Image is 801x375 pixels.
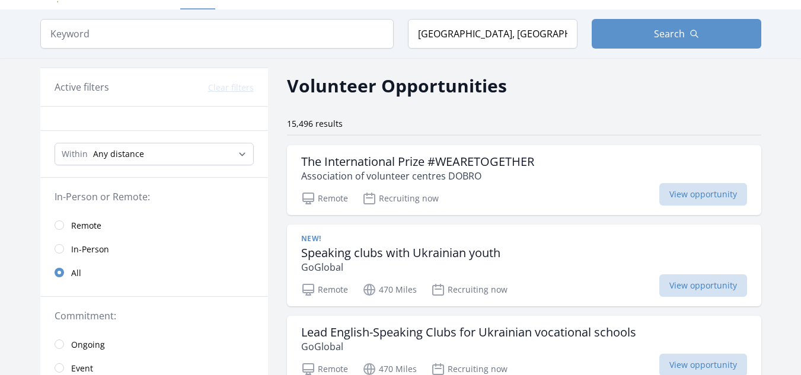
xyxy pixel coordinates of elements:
p: GoGlobal [301,339,636,354]
a: The International Prize #WEARETOGETHER Association of volunteer centres DOBRO Remote Recruiting n... [287,145,761,215]
p: Association of volunteer centres DOBRO [301,169,534,183]
legend: In-Person or Remote: [55,190,254,204]
input: Location [408,19,577,49]
h2: Volunteer Opportunities [287,72,507,99]
p: GoGlobal [301,260,500,274]
span: All [71,267,81,279]
button: Search [592,19,761,49]
h3: Speaking clubs with Ukrainian youth [301,246,500,260]
p: Remote [301,283,348,297]
span: In-Person [71,243,109,255]
span: Search [654,27,685,41]
p: Recruiting now [362,191,439,206]
span: 15,496 results [287,118,343,129]
p: 470 Miles [362,283,417,297]
select: Search Radius [55,143,254,165]
a: In-Person [40,237,268,261]
span: New! [301,234,321,243]
p: Remote [301,191,348,206]
button: Clear filters [208,82,254,94]
a: New! Speaking clubs with Ukrainian youth GoGlobal Remote 470 Miles Recruiting now View opportunity [287,225,761,306]
a: Ongoing [40,332,268,356]
h3: Active filters [55,80,109,94]
p: Recruiting now [431,283,508,297]
span: Remote [71,220,101,232]
span: Event [71,363,93,374]
a: Remote [40,213,268,237]
h3: Lead English-Speaking Clubs for Ukrainian vocational schools [301,325,636,339]
span: Ongoing [71,339,105,351]
h3: The International Prize #WEARETOGETHER [301,155,534,169]
a: All [40,261,268,284]
span: View opportunity [659,274,747,297]
input: Keyword [40,19,394,49]
span: View opportunity [659,183,747,206]
legend: Commitment: [55,309,254,323]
